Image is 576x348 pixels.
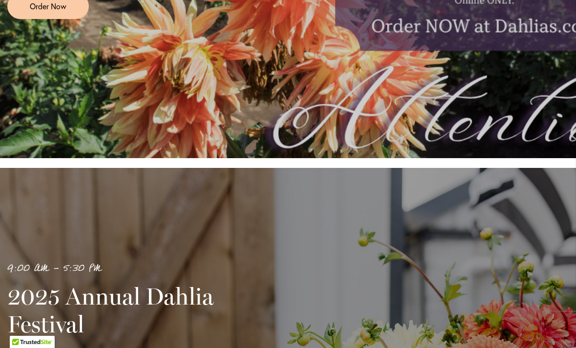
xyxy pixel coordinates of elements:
[7,261,276,277] p: 9:00 AM - 5:30 PM
[30,0,66,12] span: Order Now
[7,283,276,337] h2: 2025 Annual Dahlia Festival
